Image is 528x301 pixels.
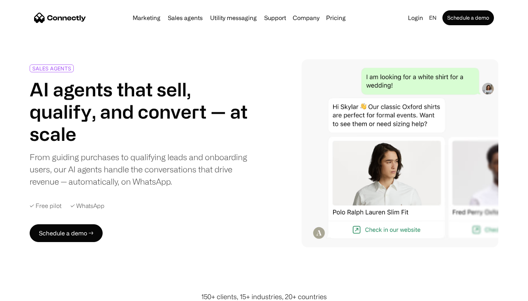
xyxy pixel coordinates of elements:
a: Pricing [323,15,349,21]
aside: Language selected: English [7,287,44,298]
a: Utility messaging [207,15,260,21]
div: Company [293,13,319,23]
div: ✓ WhatsApp [70,202,104,209]
h1: AI agents that sell, qualify, and convert — at scale [30,78,261,145]
a: Marketing [130,15,163,21]
div: From guiding purchases to qualifying leads and onboarding users, our AI agents handle the convers... [30,151,261,188]
a: home [34,12,86,23]
div: ✓ Free pilot [30,202,62,209]
a: Schedule a demo → [30,224,103,242]
a: Support [261,15,289,21]
div: en [429,13,436,23]
a: Login [405,13,426,23]
a: Schedule a demo [442,10,494,25]
ul: Language list [15,288,44,298]
div: en [426,13,441,23]
div: SALES AGENTS [32,66,71,71]
div: Company [290,13,322,23]
a: Sales agents [165,15,206,21]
